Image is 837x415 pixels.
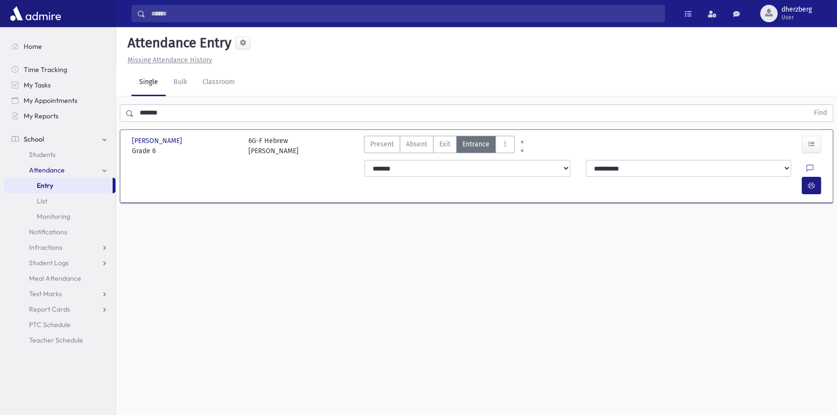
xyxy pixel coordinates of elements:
a: Classroom [195,69,243,96]
span: Meal Attendance [29,274,81,283]
span: List [37,197,47,205]
span: Teacher Schedule [29,336,83,344]
a: Meal Attendance [4,271,115,286]
span: PTC Schedule [29,320,71,329]
a: Monitoring [4,209,115,224]
a: Time Tracking [4,62,115,77]
a: Report Cards [4,301,115,317]
span: dherzberg [781,6,812,14]
a: Test Marks [4,286,115,301]
span: My Appointments [24,96,77,105]
button: Find [808,105,833,121]
span: Student Logs [29,258,69,267]
input: Search [145,5,664,22]
a: Student Logs [4,255,115,271]
span: Entrance [462,139,490,149]
span: Exit [439,139,450,149]
a: My Appointments [4,93,115,108]
span: Students [29,150,56,159]
span: My Reports [24,112,58,120]
a: Students [4,147,115,162]
a: My Reports [4,108,115,124]
span: Notifications [29,228,67,236]
span: Grade 6 [132,146,239,156]
a: Missing Attendance History [124,56,212,64]
a: Infractions [4,240,115,255]
a: Teacher Schedule [4,332,115,348]
span: Monitoring [37,212,70,221]
span: Entry [37,181,53,190]
span: Report Cards [29,305,70,314]
div: AttTypes [364,136,515,156]
span: School [24,135,44,143]
span: Test Marks [29,289,62,298]
span: Home [24,42,42,51]
a: List [4,193,115,209]
span: Absent [406,139,427,149]
a: Notifications [4,224,115,240]
a: Attendance [4,162,115,178]
a: Single [131,69,166,96]
a: Home [4,39,115,54]
a: My Tasks [4,77,115,93]
span: Attendance [29,166,65,174]
a: Entry [4,178,113,193]
div: 6G-F Hebrew [PERSON_NAME] [248,136,299,156]
u: Missing Attendance History [128,56,212,64]
span: Infractions [29,243,62,252]
span: Time Tracking [24,65,67,74]
img: AdmirePro [8,4,63,23]
span: Present [370,139,394,149]
a: Bulk [166,69,195,96]
span: [PERSON_NAME] [132,136,184,146]
a: School [4,131,115,147]
span: User [781,14,812,21]
h5: Attendance Entry [124,35,231,51]
a: PTC Schedule [4,317,115,332]
span: My Tasks [24,81,51,89]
